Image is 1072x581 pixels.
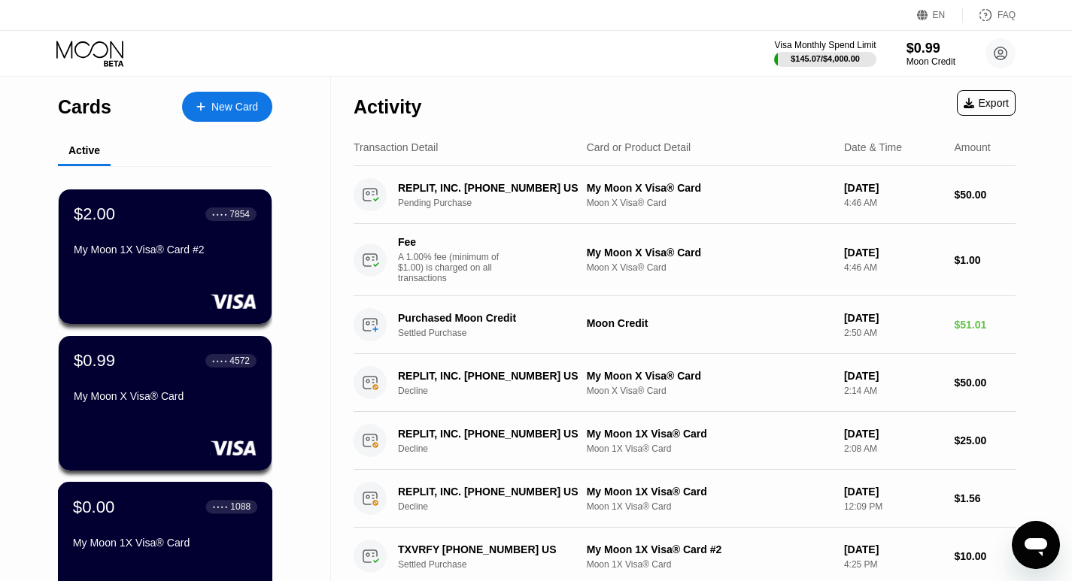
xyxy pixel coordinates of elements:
[182,92,272,122] div: New Card
[587,428,832,440] div: My Moon 1X Visa® Card
[587,198,832,208] div: Moon X Visa® Card
[844,141,902,153] div: Date & Time
[844,543,943,555] div: [DATE]
[398,559,597,570] div: Settled Purchase
[587,370,832,382] div: My Moon X Visa® Card
[906,56,955,67] div: Moon Credit
[587,247,832,259] div: My Moon X Visa® Card
[398,328,597,338] div: Settled Purchase
[587,317,832,329] div: Moon Credit
[906,41,955,67] div: $0.99Moon Credit
[791,54,860,63] div: $145.07 / $4,000.00
[229,356,250,366] div: 4572
[211,101,258,113] div: New Card
[398,501,597,512] div: Decline
[398,486,583,498] div: REPLIT, INC. [PHONE_NUMBER] US
[398,428,583,440] div: REPLIT, INC. [PHONE_NUMBER] US
[68,144,100,156] div: Active
[354,166,1016,224] div: REPLIT, INC. [PHONE_NUMBER] USPending PurchaseMy Moon X Visa® CardMoon X Visa® Card[DATE]4:46 AM$...
[59,336,272,471] div: $0.99● ● ● ●4572My Moon X Visa® Card
[917,8,963,23] div: EN
[398,182,583,194] div: REPLIT, INC. [PHONE_NUMBER] US
[844,312,943,324] div: [DATE]
[59,189,272,324] div: $2.00● ● ● ●7854My Moon 1X Visa® Card #2
[354,470,1016,528] div: REPLIT, INC. [PHONE_NUMBER] USDeclineMy Moon 1X Visa® CardMoon 1X Visa® Card[DATE]12:09 PM$1.56
[354,141,438,153] div: Transaction Detail
[58,96,111,118] div: Cards
[587,141,691,153] div: Card or Product Detail
[844,262,943,273] div: 4:46 AM
[354,296,1016,354] div: Purchased Moon CreditSettled PurchaseMoon Credit[DATE]2:50 AM$51.01
[587,443,832,454] div: Moon 1X Visa® Card
[963,8,1016,23] div: FAQ
[844,198,943,208] div: 4:46 AM
[230,501,251,512] div: 1088
[354,412,1016,470] div: REPLIT, INC. [PHONE_NUMBER] USDeclineMy Moon 1X Visa® CardMoon 1X Visa® Card[DATE]2:08 AM$25.00
[844,443,943,454] div: 2:08 AM
[354,354,1016,412] div: REPLIT, INC. [PHONE_NUMBER] USDeclineMy Moon X Visa® CardMoon X Visa® Card[DATE]2:14 AM$50.00
[212,212,227,216] div: ● ● ● ●
[954,254,1016,266] div: $1.00
[933,10,946,20] div: EN
[954,189,1016,201] div: $50.00
[774,40,876,67] div: Visa Monthly Spend Limit$145.07/$4,000.00
[587,182,832,194] div: My Moon X Visa® Card
[73,497,115,516] div: $0.00
[213,504,228,509] div: ● ● ● ●
[844,501,943,512] div: 12:09 PM
[398,312,583,324] div: Purchased Moon Credit
[844,386,943,396] div: 2:14 AM
[844,182,943,194] div: [DATE]
[964,97,1009,109] div: Export
[587,543,832,555] div: My Moon 1X Visa® Card #2
[844,328,943,338] div: 2:50 AM
[954,319,1016,331] div: $51.01
[212,359,227,363] div: ● ● ● ●
[587,559,832,570] div: Moon 1X Visa® Card
[844,486,943,498] div: [DATE]
[844,559,943,570] div: 4:25 PM
[587,262,832,273] div: Moon X Visa® Card
[74,390,257,402] div: My Moon X Visa® Card
[1012,521,1060,569] iframe: Button to launch messaging window
[398,386,597,396] div: Decline
[398,252,511,283] div: A 1.00% fee (minimum of $1.00) is charged on all transactions
[354,96,421,118] div: Activity
[74,351,115,371] div: $0.99
[844,247,943,259] div: [DATE]
[587,501,832,512] div: Moon 1X Visa® Card
[954,434,1016,446] div: $25.00
[954,141,990,153] div: Amount
[398,443,597,454] div: Decline
[398,370,583,382] div: REPLIT, INC. [PHONE_NUMBER] US
[398,198,597,208] div: Pending Purchase
[774,40,876,50] div: Visa Monthly Spend Limit
[73,537,257,549] div: My Moon 1X Visa® Card
[229,209,250,219] div: 7854
[954,550,1016,562] div: $10.00
[954,492,1016,504] div: $1.56
[587,486,832,498] div: My Moon 1X Visa® Card
[74,204,115,224] div: $2.00
[906,41,955,56] div: $0.99
[587,386,832,396] div: Moon X Visa® Card
[354,224,1016,296] div: FeeA 1.00% fee (minimum of $1.00) is charged on all transactionsMy Moon X Visa® CardMoon X Visa® ...
[74,244,257,256] div: My Moon 1X Visa® Card #2
[998,10,1016,20] div: FAQ
[398,236,503,248] div: Fee
[954,377,1016,389] div: $50.00
[844,370,943,382] div: [DATE]
[844,428,943,440] div: [DATE]
[398,543,583,555] div: TXVRFY [PHONE_NUMBER] US
[957,90,1016,116] div: Export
